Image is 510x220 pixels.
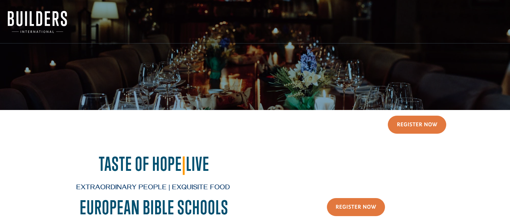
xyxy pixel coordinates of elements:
[388,116,446,134] a: Register Now
[64,153,244,179] h2: Taste of Hope Live
[76,184,230,193] span: Extraordinary People | Exquisite Food
[8,11,67,33] img: Builders International
[221,196,228,219] span: S
[327,198,385,216] a: Register Now
[182,152,186,175] span: |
